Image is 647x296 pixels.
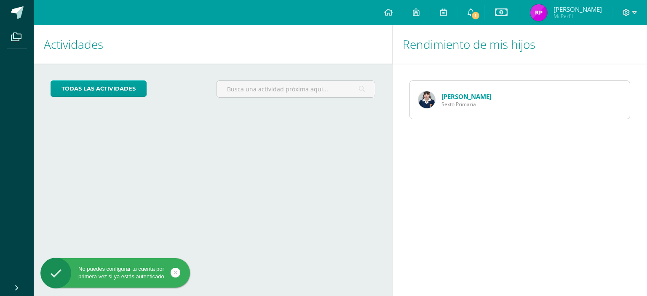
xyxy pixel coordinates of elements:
span: Sexto Primaria [441,101,492,108]
a: [PERSON_NAME] [441,92,492,101]
img: 86b5fdf82b516cd82e2b97a1ad8108b3.png [530,4,547,21]
a: todas las Actividades [51,80,147,97]
h1: Rendimiento de mis hijos [403,25,637,64]
input: Busca una actividad próxima aquí... [217,81,374,97]
span: [PERSON_NAME] [553,5,602,13]
div: No puedes configurar tu cuenta por primera vez si ya estás autenticado [40,265,190,280]
h1: Actividades [44,25,382,64]
span: Mi Perfil [553,13,602,20]
span: 1 [471,11,480,20]
img: fcabbff20c05842f86adf77919e12c9a.png [418,91,435,108]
